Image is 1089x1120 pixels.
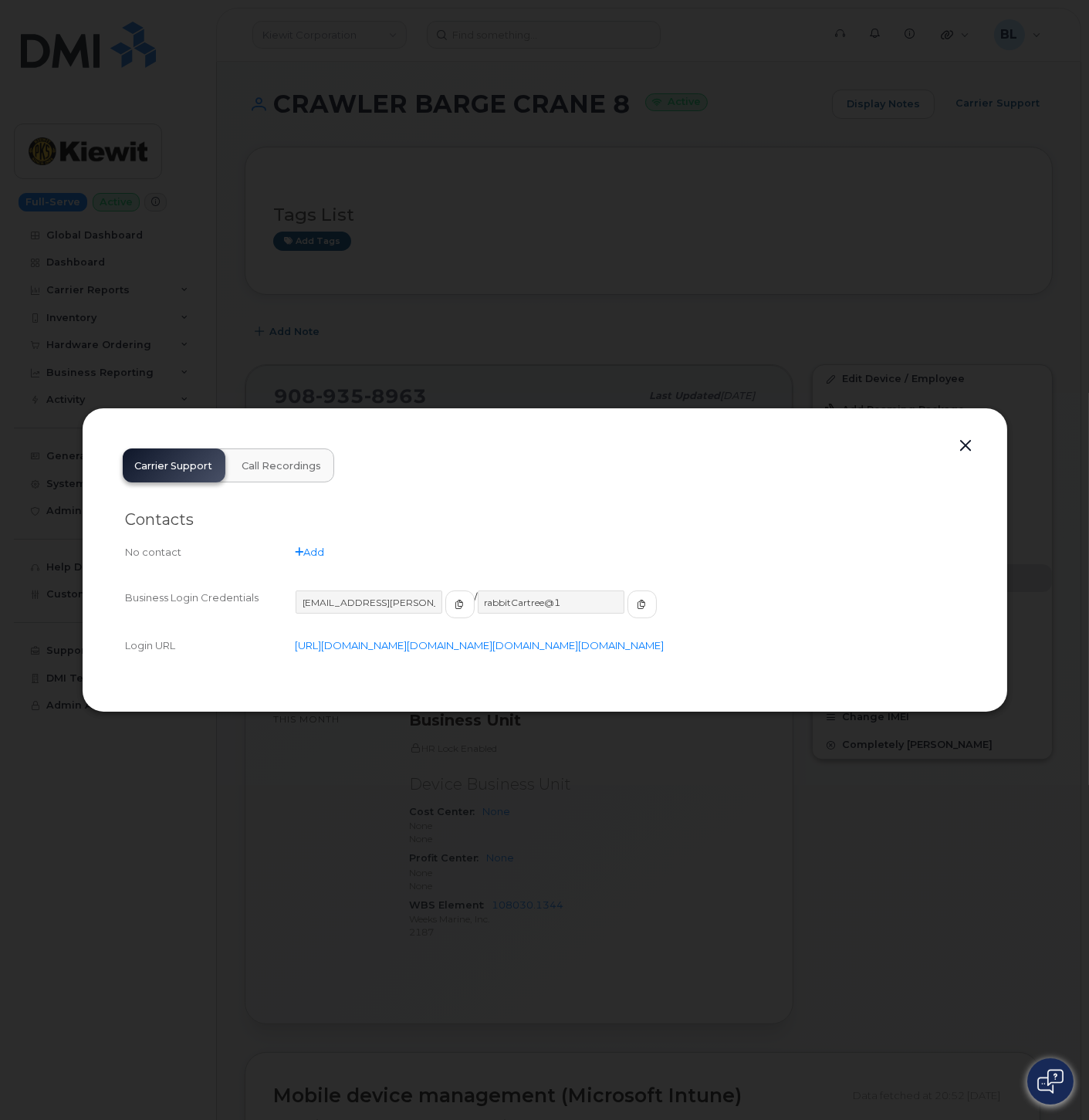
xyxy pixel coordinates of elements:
a: Add [296,546,325,558]
div: No contact [126,545,296,560]
div: / [296,590,964,632]
button: copy to clipboard [627,590,657,618]
button: copy to clipboard [445,590,475,618]
div: Login URL [126,638,296,653]
img: Open chat [1037,1069,1064,1094]
div: Business Login Credentials [126,590,296,632]
h2: Contacts [126,510,964,530]
a: [URL][DOMAIN_NAME][DOMAIN_NAME][DOMAIN_NAME][DOMAIN_NAME] [296,639,665,651]
span: Call Recordings [242,460,322,472]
